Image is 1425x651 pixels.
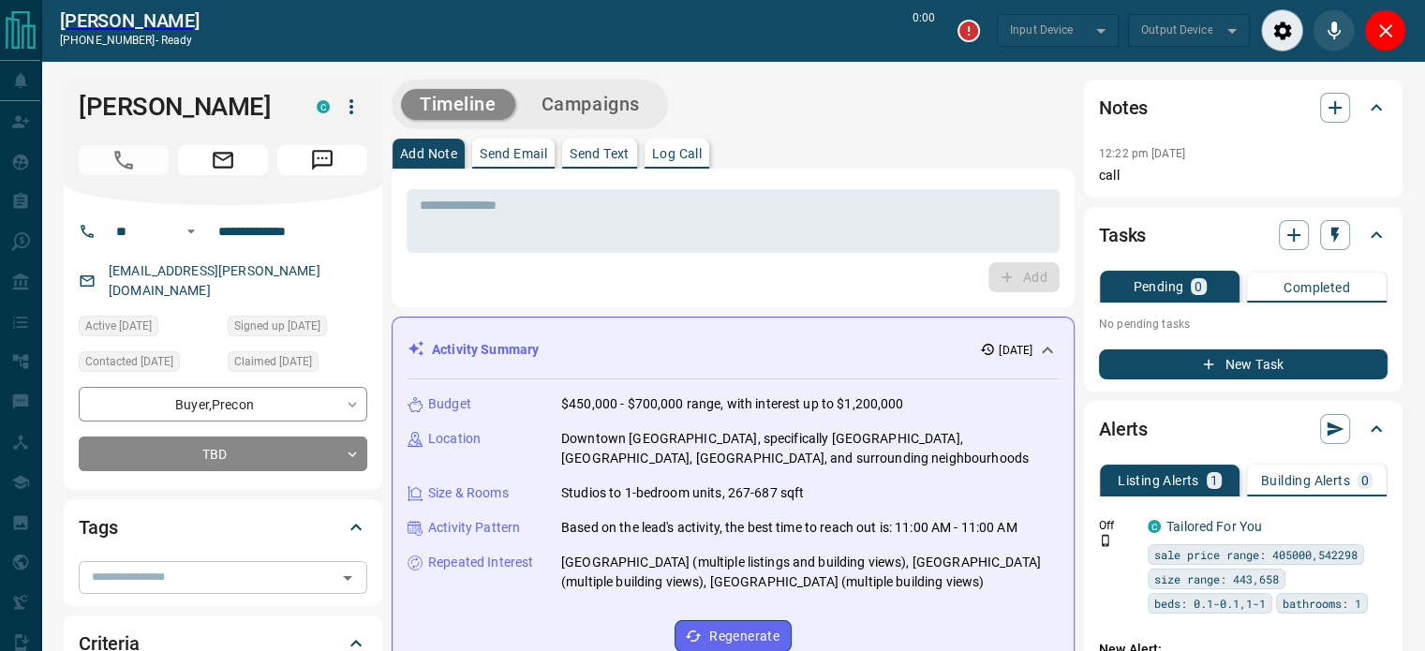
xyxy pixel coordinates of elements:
div: condos.ca [317,100,330,113]
a: Tailored For You [1166,519,1262,534]
h2: Tags [79,512,117,542]
a: [EMAIL_ADDRESS][PERSON_NAME][DOMAIN_NAME] [109,263,320,298]
button: Timeline [401,89,515,120]
div: Mon Oct 13 2025 [228,316,367,342]
p: Studios to 1-bedroom units, 267-687 sqft [561,483,804,503]
p: Repeated Interest [428,553,533,572]
span: Call [79,145,169,175]
p: Log Call [652,147,702,160]
p: Pending [1133,280,1183,293]
p: 1 [1210,474,1218,487]
div: TBD [79,436,367,471]
p: 12:22 pm [DATE] [1099,147,1185,160]
span: Message [277,145,367,175]
p: Downtown [GEOGRAPHIC_DATA], specifically [GEOGRAPHIC_DATA], [GEOGRAPHIC_DATA], [GEOGRAPHIC_DATA],... [561,429,1059,468]
h2: Notes [1099,93,1148,123]
p: Send Text [570,147,630,160]
p: $450,000 - $700,000 range, with interest up to $1,200,000 [561,394,904,414]
p: [GEOGRAPHIC_DATA] (multiple listings and building views), [GEOGRAPHIC_DATA] (multiple building vi... [561,553,1059,592]
p: Activity Summary [432,340,539,360]
p: Building Alerts [1261,474,1350,487]
h1: [PERSON_NAME] [79,92,289,122]
button: New Task [1099,349,1388,379]
div: Audio Settings [1261,9,1303,52]
span: sale price range: 405000,542298 [1154,545,1358,564]
p: Completed [1284,281,1350,294]
span: ready [161,34,193,47]
p: Budget [428,394,471,414]
div: Tasks [1099,213,1388,258]
p: Activity Pattern [428,518,520,538]
p: 0:00 [913,9,935,52]
button: Open [180,220,202,243]
span: size range: 443,658 [1154,570,1279,588]
span: Contacted [DATE] [85,352,173,371]
span: beds: 0.1-0.1,1-1 [1154,594,1266,613]
div: Activity Summary[DATE] [408,333,1059,367]
div: Mon Oct 13 2025 [228,351,367,377]
p: Based on the lead's activity, the best time to reach out is: 11:00 AM - 11:00 AM [561,518,1017,538]
p: 0 [1195,280,1202,293]
p: No pending tasks [1099,310,1388,338]
h2: Alerts [1099,414,1148,444]
span: Signed up [DATE] [234,317,320,335]
div: Alerts [1099,407,1388,451]
div: Tags [79,505,367,550]
p: 0 [1361,474,1369,487]
div: Mon Oct 13 2025 [79,316,218,342]
a: [PERSON_NAME] [60,9,200,32]
span: Claimed [DATE] [234,352,312,371]
div: Mon Oct 13 2025 [79,351,218,377]
div: condos.ca [1148,520,1161,533]
div: Close [1364,9,1406,52]
p: Off [1099,517,1136,534]
span: bathrooms: 1 [1283,594,1361,613]
svg: Push Notification Only [1099,534,1112,547]
button: Open [334,565,361,591]
span: Active [DATE] [85,317,152,335]
button: Campaigns [523,89,659,120]
p: Size & Rooms [428,483,509,503]
div: Buyer , Precon [79,387,367,422]
div: Mute [1313,9,1355,52]
h2: Tasks [1099,220,1146,250]
p: Location [428,429,481,449]
p: [DATE] [999,342,1032,359]
p: call [1099,166,1388,185]
div: Notes [1099,85,1388,130]
span: Email [178,145,268,175]
p: Add Note [400,147,457,160]
p: Listing Alerts [1118,474,1199,487]
p: Send Email [480,147,547,160]
p: [PHONE_NUMBER] - [60,32,200,49]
